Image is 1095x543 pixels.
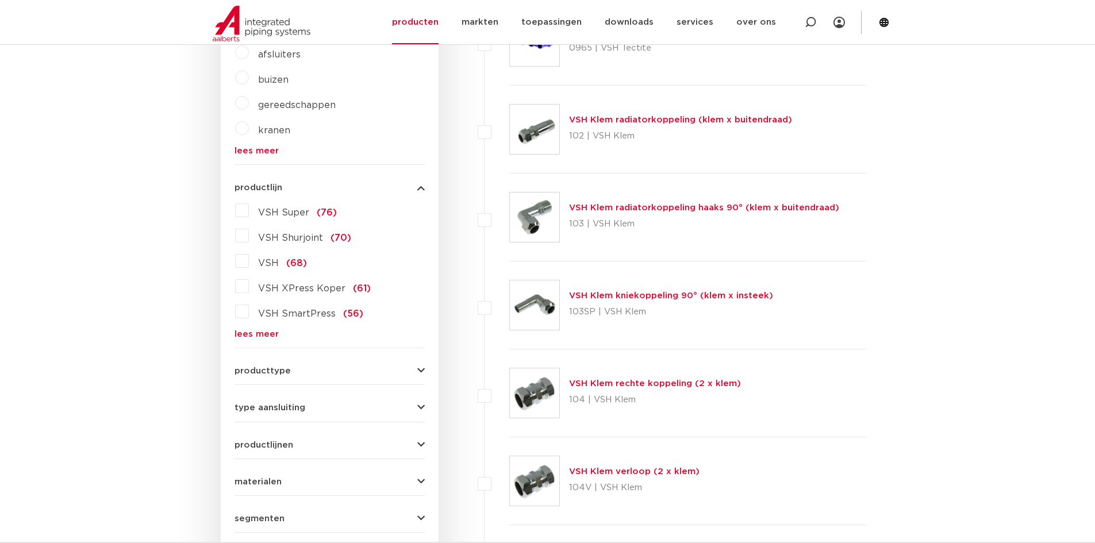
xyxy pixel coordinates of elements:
img: Thumbnail for VSH Klem radiatorkoppeling haaks 90° (klem x buitendraad) [510,192,559,242]
span: (70) [331,233,351,242]
span: (61) [353,284,371,293]
p: 104 | VSH Klem [569,391,741,409]
button: producttype [235,367,425,375]
img: Thumbnail for VSH Klem verloop (2 x klem) [510,456,559,506]
span: VSH XPress Koper [258,284,345,293]
a: VSH Klem radiatorkoppeling haaks 90° (klem x buitendraad) [569,203,839,212]
a: VSH Klem rechte koppeling (2 x klem) [569,379,741,388]
span: type aansluiting [235,403,305,412]
button: type aansluiting [235,403,425,412]
img: Thumbnail for VSH Klem kniekoppeling 90° (klem x insteek) [510,280,559,330]
span: materialen [235,477,282,486]
a: afsluiters [258,50,301,59]
button: productlijnen [235,441,425,449]
p: 102 | VSH Klem [569,127,792,145]
span: (68) [286,259,307,268]
a: VSH Klem radiatorkoppeling (klem x buitendraad) [569,115,792,124]
button: productlijn [235,183,425,192]
p: 104V | VSH Klem [569,479,700,497]
span: (76) [317,208,337,217]
a: VSH Klem verloop (2 x klem) [569,467,700,476]
span: (56) [343,309,363,318]
a: lees meer [235,330,425,338]
p: 103 | VSH Klem [569,215,839,233]
span: VSH [258,259,279,268]
span: VSH Shurjoint [258,233,323,242]
span: productlijnen [235,441,293,449]
span: VSH Super [258,208,309,217]
a: kranen [258,126,290,135]
a: VSH Klem kniekoppeling 90° (klem x insteek) [569,291,773,300]
p: 103SP | VSH Klem [569,303,773,321]
button: segmenten [235,514,425,523]
a: buizen [258,75,289,84]
span: segmenten [235,514,285,523]
span: producttype [235,367,291,375]
p: 0965 | VSH Tectite [569,39,780,57]
span: productlijn [235,183,282,192]
span: VSH SmartPress [258,309,336,318]
a: lees meer [235,147,425,155]
a: gereedschappen [258,101,336,110]
img: Thumbnail for VSH Klem radiatorkoppeling (klem x buitendraad) [510,105,559,154]
img: Thumbnail for VSH Klem rechte koppeling (2 x klem) [510,368,559,418]
button: materialen [235,477,425,486]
